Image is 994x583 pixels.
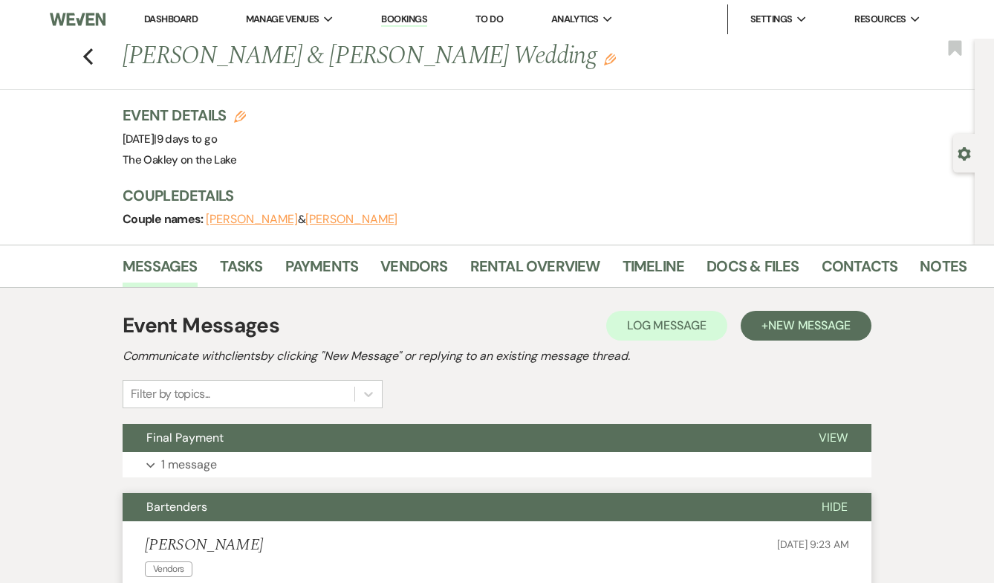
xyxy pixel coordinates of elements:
[798,493,871,521] button: Hide
[123,424,795,452] button: Final Payment
[50,4,105,35] img: Weven Logo
[750,12,793,27] span: Settings
[854,12,906,27] span: Resources
[161,455,217,474] p: 1 message
[920,254,967,287] a: Notes
[123,105,246,126] h3: Event Details
[145,561,192,577] span: Vendors
[627,318,706,333] span: Log Message
[131,385,210,403] div: Filter by topics...
[145,536,263,555] h5: [PERSON_NAME]
[777,538,849,551] span: [DATE] 9:23 AM
[604,52,616,65] button: Edit
[305,213,397,225] button: [PERSON_NAME]
[123,493,798,521] button: Bartenders
[123,132,217,146] span: [DATE]
[706,254,799,287] a: Docs & Files
[220,254,263,287] a: Tasks
[123,452,871,477] button: 1 message
[146,499,207,515] span: Bartenders
[768,318,851,333] span: New Message
[246,12,319,27] span: Manage Venues
[623,254,685,287] a: Timeline
[822,254,898,287] a: Contacts
[206,213,298,225] button: [PERSON_NAME]
[381,13,427,27] a: Bookings
[144,13,198,25] a: Dashboard
[380,254,447,287] a: Vendors
[123,211,206,227] span: Couple names:
[123,185,955,206] h3: Couple Details
[285,254,359,287] a: Payments
[123,310,279,341] h1: Event Messages
[819,430,848,445] span: View
[958,146,971,160] button: Open lead details
[123,347,871,365] h2: Communicate with clients by clicking "New Message" or replying to an existing message thread.
[606,311,727,341] button: Log Message
[741,311,871,341] button: +New Message
[154,132,217,146] span: |
[146,430,224,445] span: Final Payment
[822,499,848,515] span: Hide
[795,424,871,452] button: View
[123,152,236,167] span: The Oakley on the Lake
[551,12,599,27] span: Analytics
[123,39,788,74] h1: [PERSON_NAME] & [PERSON_NAME] Wedding
[123,254,198,287] a: Messages
[475,13,503,25] a: To Do
[470,254,600,287] a: Rental Overview
[157,132,217,146] span: 9 days to go
[206,212,397,227] span: &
